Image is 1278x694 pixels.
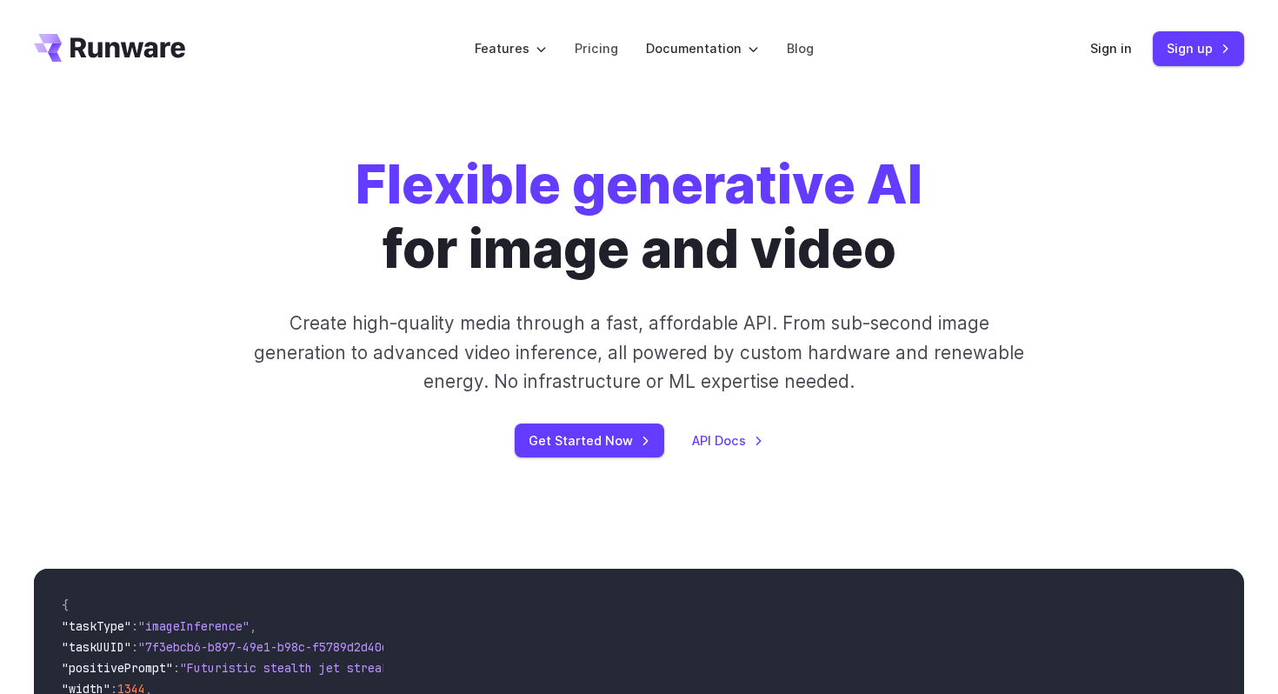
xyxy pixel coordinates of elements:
span: "taskUUID" [62,639,131,655]
span: "7f3ebcb6-b897-49e1-b98c-f5789d2d40d7" [138,639,403,655]
span: , [250,618,256,634]
span: "imageInference" [138,618,250,634]
strong: Flexible generative AI [356,152,922,217]
label: Documentation [646,38,759,58]
span: : [131,618,138,634]
a: Sign up [1153,31,1244,65]
span: "Futuristic stealth jet streaking through a neon-lit cityscape with glowing purple exhaust" [180,660,813,676]
p: Create high-quality media through a fast, affordable API. From sub-second image generation to adv... [252,309,1027,396]
span: : [173,660,180,676]
span: "positivePrompt" [62,660,173,676]
label: Features [475,38,547,58]
h1: for image and video [356,153,922,281]
a: Go to / [34,34,185,62]
a: Get Started Now [515,424,664,457]
span: "taskType" [62,618,131,634]
a: API Docs [692,430,763,450]
a: Pricing [575,38,618,58]
a: Blog [787,38,814,58]
span: : [131,639,138,655]
a: Sign in [1090,38,1132,58]
span: { [62,597,69,613]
